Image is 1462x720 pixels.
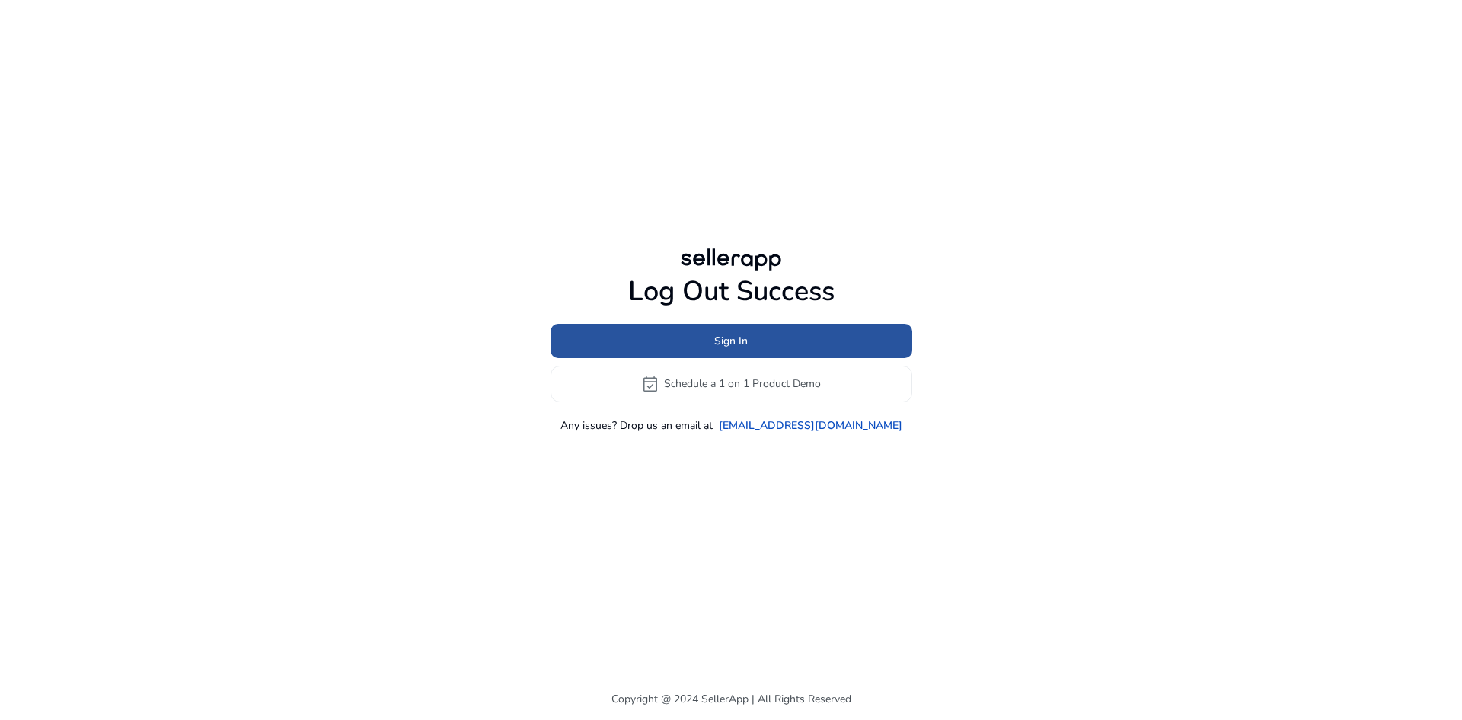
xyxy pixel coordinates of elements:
a: [EMAIL_ADDRESS][DOMAIN_NAME] [719,418,902,434]
span: Sign In [714,333,748,349]
span: event_available [641,375,659,393]
p: Any issues? Drop us an email at [560,418,713,434]
h1: Log Out Success [551,275,912,308]
button: Sign In [551,324,912,358]
button: event_availableSchedule a 1 on 1 Product Demo [551,366,912,402]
